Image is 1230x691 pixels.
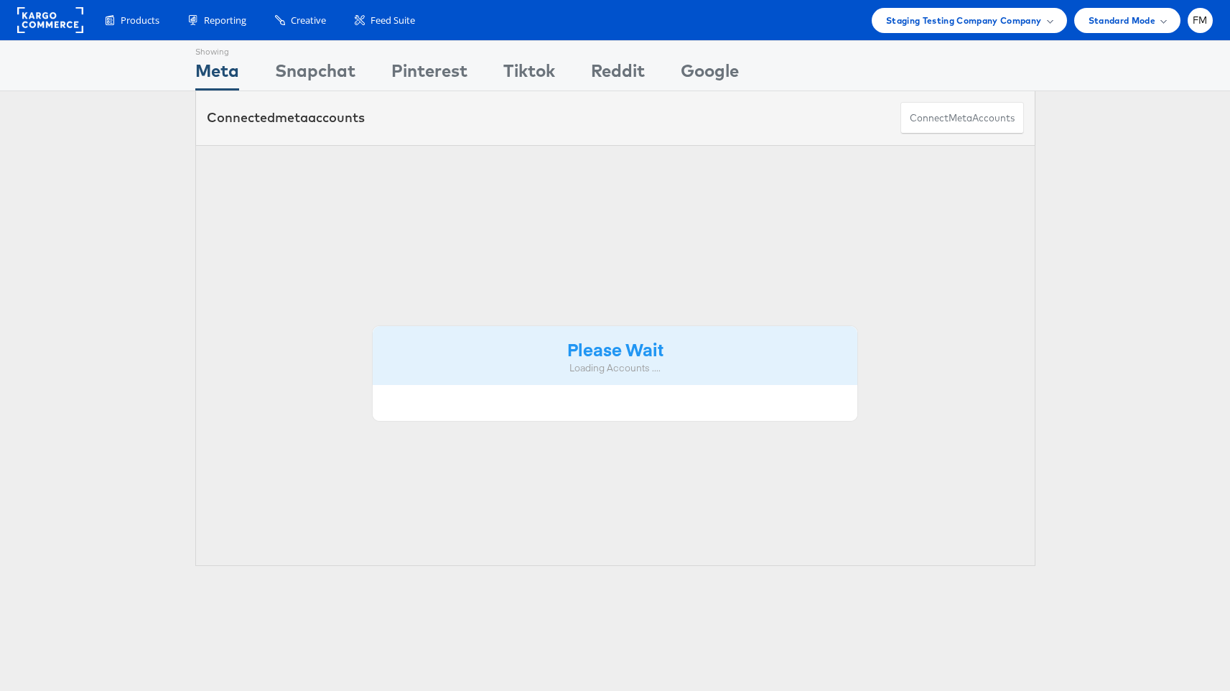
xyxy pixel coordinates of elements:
[275,58,355,91] div: Snapchat
[383,361,847,375] div: Loading Accounts ....
[291,14,326,27] span: Creative
[371,14,415,27] span: Feed Suite
[886,13,1042,28] span: Staging Testing Company Company
[1193,16,1208,25] span: FM
[900,102,1024,134] button: ConnectmetaAccounts
[591,58,645,91] div: Reddit
[204,14,246,27] span: Reporting
[681,58,739,91] div: Google
[391,58,467,91] div: Pinterest
[195,41,239,58] div: Showing
[503,58,555,91] div: Tiktok
[275,109,308,126] span: meta
[567,337,663,361] strong: Please Wait
[1089,13,1155,28] span: Standard Mode
[195,58,239,91] div: Meta
[949,111,972,125] span: meta
[207,108,365,127] div: Connected accounts
[121,14,159,27] span: Products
